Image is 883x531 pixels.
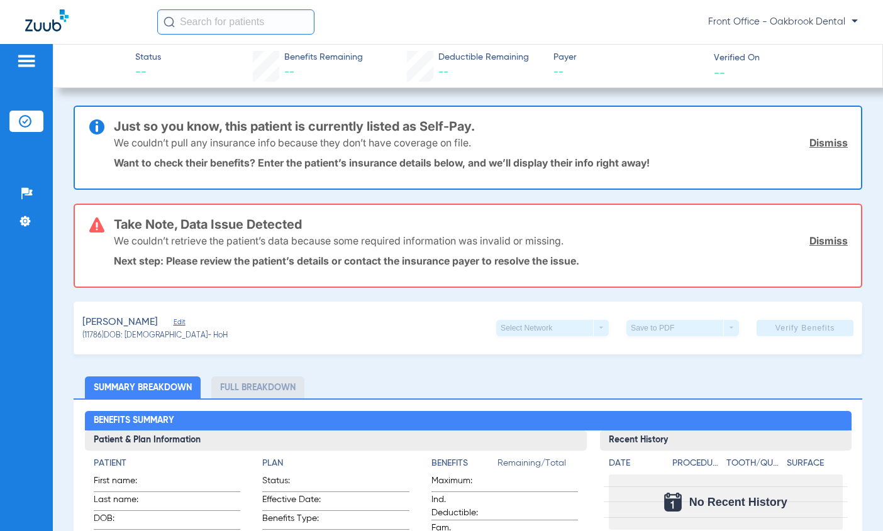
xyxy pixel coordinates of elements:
p: Next step: Please review the patient’s details or contact the insurance payer to resolve the issue. [114,255,848,267]
img: Zuub Logo [25,9,69,31]
span: No Recent History [689,496,787,508]
span: DOB: [94,512,155,529]
h3: Patient & Plan Information [85,430,587,451]
span: Effective Date: [262,493,324,510]
span: Verified On [714,52,863,65]
a: Dismiss [809,234,848,247]
h4: Plan [262,457,409,470]
span: -- [553,65,703,80]
span: (11786) DOB: [DEMOGRAPHIC_DATA] - HoH [82,331,228,342]
li: Summary Breakdown [85,376,201,398]
img: error-icon [89,217,104,233]
h4: Benefits [431,457,497,470]
span: First name: [94,474,155,491]
span: Edit [174,318,185,330]
span: -- [438,67,448,77]
input: Search for patients [157,9,314,35]
img: Calendar [664,493,682,512]
span: Status [135,51,161,64]
span: Benefits Type: [262,512,324,529]
span: -- [135,65,161,80]
span: Last name: [94,493,155,510]
p: We couldn’t pull any insurance info because they don’t have coverage on file. [114,136,471,149]
app-breakdown-title: Procedure [672,457,722,474]
span: Maximum: [431,474,493,491]
h3: Recent History [600,430,851,451]
h3: Just so you know, this patient is currently listed as Self-Pay. [114,120,848,133]
span: Deductible Remaining [438,51,529,64]
img: Search Icon [164,16,175,28]
img: info-icon [89,119,104,134]
span: -- [284,67,294,77]
app-breakdown-title: Tooth/Quad [726,457,782,474]
span: Front Office - Oakbrook Dental [708,16,858,28]
span: Benefits Remaining [284,51,363,64]
p: We couldn’t retrieve the patient’s data because some required information was invalid or missing. [114,234,564,247]
h4: Patient [94,457,241,470]
h4: Tooth/Quad [726,457,782,470]
p: Want to check their benefits? Enter the patient’s insurance details below, and we’ll display thei... [114,156,848,169]
span: Status: [262,474,324,491]
app-breakdown-title: Date [609,457,662,474]
span: Ind. Deductible: [431,493,493,520]
span: -- [714,66,725,79]
span: Remaining/Total [497,457,579,474]
a: Dismiss [809,136,848,149]
li: Full Breakdown [211,376,304,398]
h2: Benefits Summary [85,411,852,431]
span: Payer [553,51,703,64]
h4: Surface [787,457,843,470]
img: hamburger-icon [16,53,36,68]
app-breakdown-title: Surface [787,457,843,474]
h4: Procedure [672,457,722,470]
h3: Take Note, Data Issue Detected [114,218,848,231]
span: [PERSON_NAME] [82,315,158,331]
h4: Date [609,457,662,470]
app-breakdown-title: Benefits [431,457,497,474]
